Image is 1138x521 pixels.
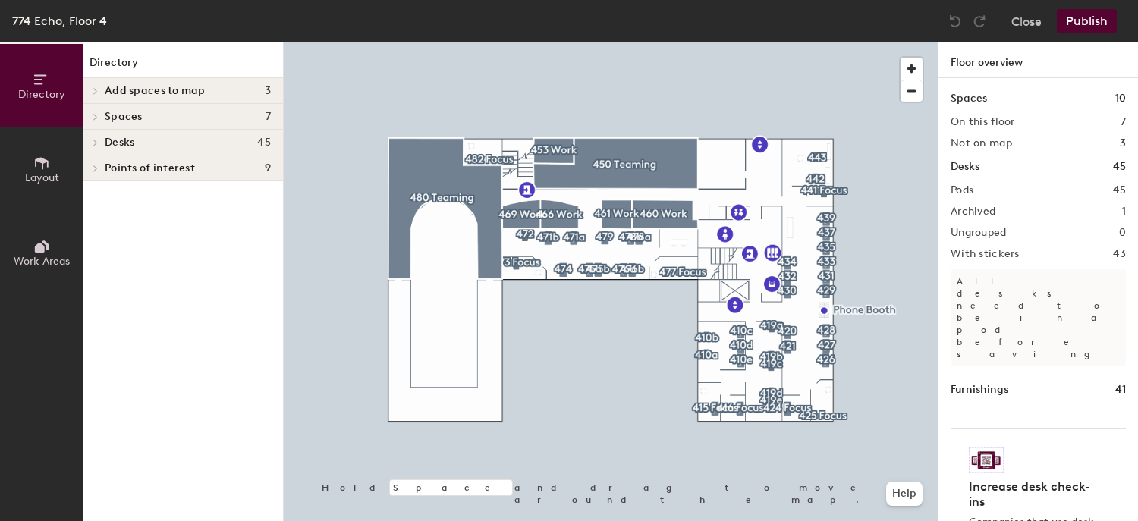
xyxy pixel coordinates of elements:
[951,206,995,218] h2: Archived
[951,269,1126,366] p: All desks need to be in a pod before saving
[14,255,70,268] span: Work Areas
[972,14,987,29] img: Redo
[1113,184,1126,196] h2: 45
[105,162,195,174] span: Points of interest
[951,116,1015,128] h2: On this floor
[257,137,271,149] span: 45
[1113,248,1126,260] h2: 43
[1115,381,1126,398] h1: 41
[1011,9,1042,33] button: Close
[12,11,107,30] div: 774 Echo, Floor 4
[18,88,65,101] span: Directory
[25,171,59,184] span: Layout
[1122,206,1126,218] h2: 1
[886,482,923,506] button: Help
[265,85,271,97] span: 3
[938,42,1138,78] h1: Floor overview
[951,227,1007,239] h2: Ungrouped
[1057,9,1117,33] button: Publish
[951,248,1020,260] h2: With stickers
[1113,158,1126,175] h1: 45
[105,111,143,123] span: Spaces
[951,90,987,107] h1: Spaces
[105,137,134,149] span: Desks
[1115,90,1126,107] h1: 10
[951,381,1008,398] h1: Furnishings
[1120,137,1126,149] h2: 3
[1119,227,1126,239] h2: 0
[1121,116,1126,128] h2: 7
[969,447,1004,473] img: Sticker logo
[969,479,1099,510] h4: Increase desk check-ins
[948,14,963,29] img: Undo
[951,158,979,175] h1: Desks
[951,137,1012,149] h2: Not on map
[951,184,973,196] h2: Pods
[265,162,271,174] span: 9
[83,55,283,78] h1: Directory
[266,111,271,123] span: 7
[105,85,206,97] span: Add spaces to map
